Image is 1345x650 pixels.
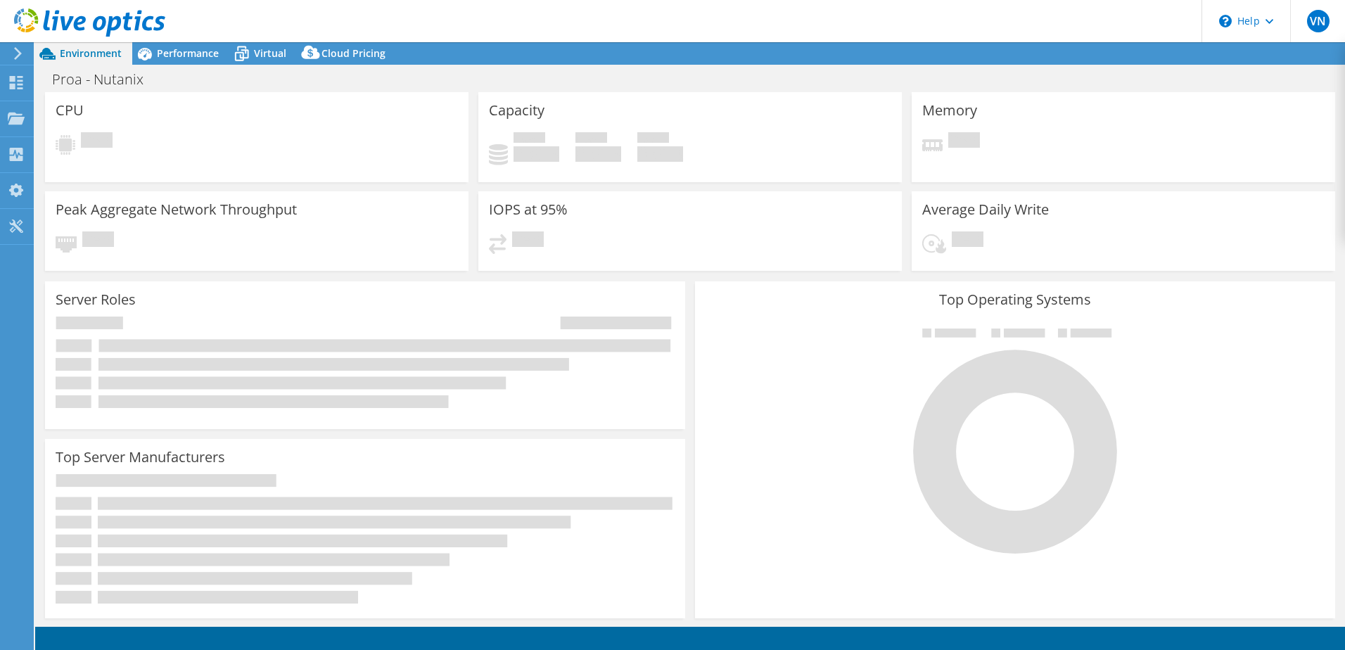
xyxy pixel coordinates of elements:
[56,292,136,307] h3: Server Roles
[948,132,980,151] span: Pending
[82,231,114,250] span: Pending
[81,132,113,151] span: Pending
[1219,15,1232,27] svg: \n
[157,46,219,60] span: Performance
[637,146,683,162] h4: 0 GiB
[60,46,122,60] span: Environment
[56,450,225,465] h3: Top Server Manufacturers
[489,103,544,118] h3: Capacity
[46,72,165,87] h1: Proa - Nutanix
[56,103,84,118] h3: CPU
[254,46,286,60] span: Virtual
[575,132,607,146] span: Free
[575,146,621,162] h4: 0 GiB
[1307,10,1330,32] span: VN
[706,292,1325,307] h3: Top Operating Systems
[952,231,983,250] span: Pending
[321,46,385,60] span: Cloud Pricing
[56,202,297,217] h3: Peak Aggregate Network Throughput
[514,132,545,146] span: Used
[922,103,977,118] h3: Memory
[922,202,1049,217] h3: Average Daily Write
[512,231,544,250] span: Pending
[637,132,669,146] span: Total
[514,146,559,162] h4: 0 GiB
[489,202,568,217] h3: IOPS at 95%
